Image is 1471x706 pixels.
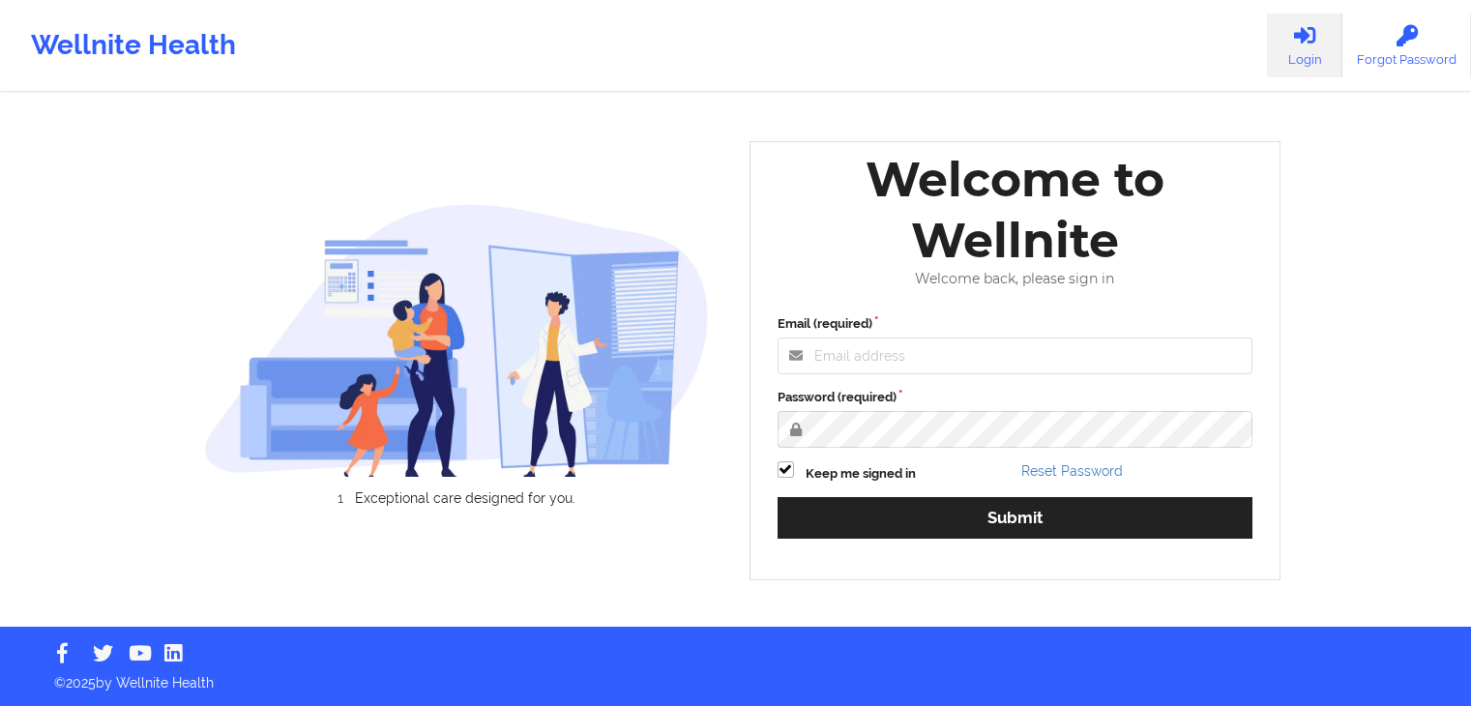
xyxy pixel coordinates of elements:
[764,271,1267,287] div: Welcome back, please sign in
[778,338,1253,374] input: Email address
[1021,463,1123,479] a: Reset Password
[778,497,1253,539] button: Submit
[204,203,709,477] img: wellnite-auth-hero_200.c722682e.png
[221,490,709,506] li: Exceptional care designed for you.
[764,149,1267,271] div: Welcome to Wellnite
[806,464,916,484] label: Keep me signed in
[778,388,1253,407] label: Password (required)
[778,314,1253,334] label: Email (required)
[1267,14,1342,77] a: Login
[1342,14,1471,77] a: Forgot Password
[41,660,1430,692] p: © 2025 by Wellnite Health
